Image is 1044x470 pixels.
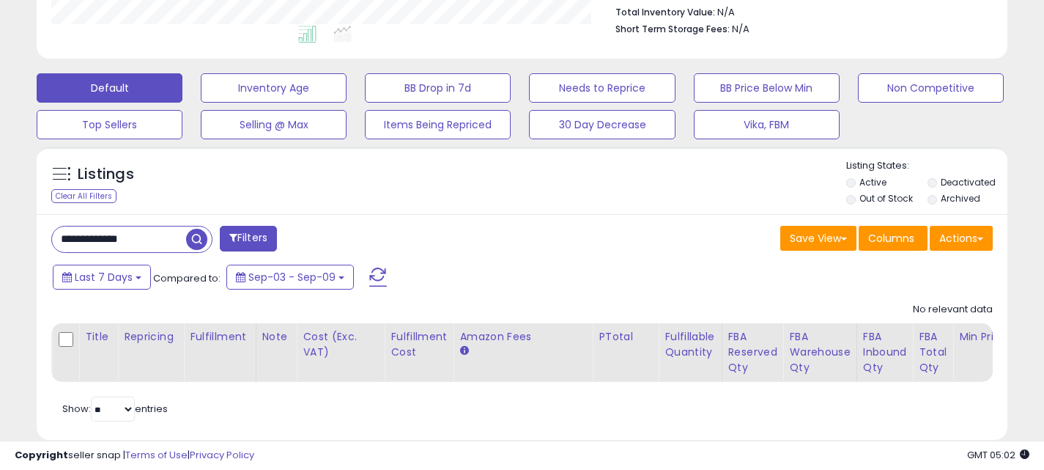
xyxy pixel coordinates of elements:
[859,176,886,188] label: Active
[913,303,993,317] div: No relevant data
[37,73,182,103] button: Default
[37,110,182,139] button: Top Sellers
[529,110,675,139] button: 30 Day Decrease
[599,329,652,345] div: PTotal
[959,329,1034,345] div: Min Price
[941,176,996,188] label: Deactivated
[220,226,277,251] button: Filters
[859,192,913,205] label: Out of Stock
[15,449,254,463] div: seller snap | |
[459,345,468,358] small: Amazon Fees.
[303,329,378,360] div: Cost (Exc. VAT)
[868,231,914,246] span: Columns
[248,270,336,284] span: Sep-03 - Sep-09
[694,110,840,139] button: Vika, FBM
[615,23,730,35] b: Short Term Storage Fees:
[728,329,777,375] div: FBA Reserved Qty
[125,448,188,462] a: Terms of Use
[201,73,347,103] button: Inventory Age
[732,22,749,36] span: N/A
[15,448,68,462] strong: Copyright
[190,448,254,462] a: Privacy Policy
[190,329,249,345] div: Fulfillment
[226,265,354,290] button: Sep-03 - Sep-09
[859,226,928,251] button: Columns
[789,329,850,375] div: FBA Warehouse Qty
[863,329,907,375] div: FBA inbound Qty
[941,192,980,205] label: Archived
[51,189,116,203] div: Clear All Filters
[262,329,291,345] div: Note
[201,110,347,139] button: Selling @ Max
[78,164,134,185] h5: Listings
[124,329,177,345] div: Repricing
[919,329,947,375] div: FBA Total Qty
[365,110,511,139] button: Items Being Repriced
[53,265,151,290] button: Last 7 Days
[459,329,586,345] div: Amazon Fees
[75,270,133,284] span: Last 7 Days
[593,323,659,382] th: CSV column name: cust_attr_1_PTotal
[664,329,715,360] div: Fulfillable Quantity
[85,329,111,345] div: Title
[967,448,1029,462] span: 2025-09-17 05:02 GMT
[529,73,675,103] button: Needs to Reprice
[780,226,856,251] button: Save View
[846,159,1007,173] p: Listing States:
[365,73,511,103] button: BB Drop in 7d
[694,73,840,103] button: BB Price Below Min
[930,226,993,251] button: Actions
[390,329,447,360] div: Fulfillment Cost
[615,6,715,18] b: Total Inventory Value:
[615,2,982,20] li: N/A
[858,73,1004,103] button: Non Competitive
[153,271,221,285] span: Compared to:
[62,402,168,416] span: Show: entries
